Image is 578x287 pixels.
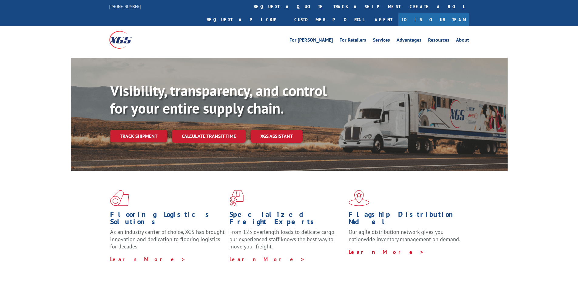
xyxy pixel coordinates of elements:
a: Agent [369,13,398,26]
p: From 123 overlength loads to delicate cargo, our experienced staff knows the best way to move you... [229,228,344,255]
img: xgs-icon-total-supply-chain-intelligence-red [110,190,129,206]
span: As an industry carrier of choice, XGS has brought innovation and dedication to flooring logistics... [110,228,225,250]
a: For [PERSON_NAME] [289,38,333,44]
a: Learn More > [110,256,186,263]
img: xgs-icon-flagship-distribution-model-red [349,190,370,206]
span: Our agile distribution network gives you nationwide inventory management on demand. [349,228,460,243]
a: Request a pickup [202,13,290,26]
h1: Flooring Logistics Solutions [110,211,225,228]
a: Learn More > [349,248,424,255]
a: Join Our Team [398,13,469,26]
a: For Retailers [340,38,366,44]
a: Resources [428,38,449,44]
a: Learn More > [229,256,305,263]
a: Services [373,38,390,44]
a: Advantages [397,38,421,44]
a: XGS ASSISTANT [251,130,303,143]
a: [PHONE_NUMBER] [109,3,141,9]
h1: Specialized Freight Experts [229,211,344,228]
h1: Flagship Distribution Model [349,211,463,228]
a: Calculate transit time [172,130,246,143]
b: Visibility, transparency, and control for your entire supply chain. [110,81,327,118]
a: Track shipment [110,130,167,142]
img: xgs-icon-focused-on-flooring-red [229,190,244,206]
a: About [456,38,469,44]
a: Customer Portal [290,13,369,26]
